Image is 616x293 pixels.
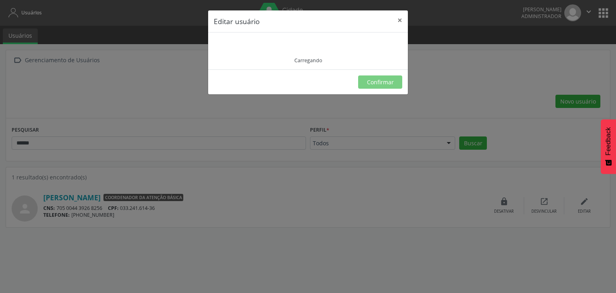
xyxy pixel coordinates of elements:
div: Carregando [294,57,322,64]
span: Confirmar [367,78,394,86]
h5: Editar usuário [214,16,260,26]
span: Feedback [605,127,612,155]
button: Confirmar [358,75,402,89]
button: Close [392,10,408,30]
button: Feedback - Mostrar pesquisa [601,119,616,174]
